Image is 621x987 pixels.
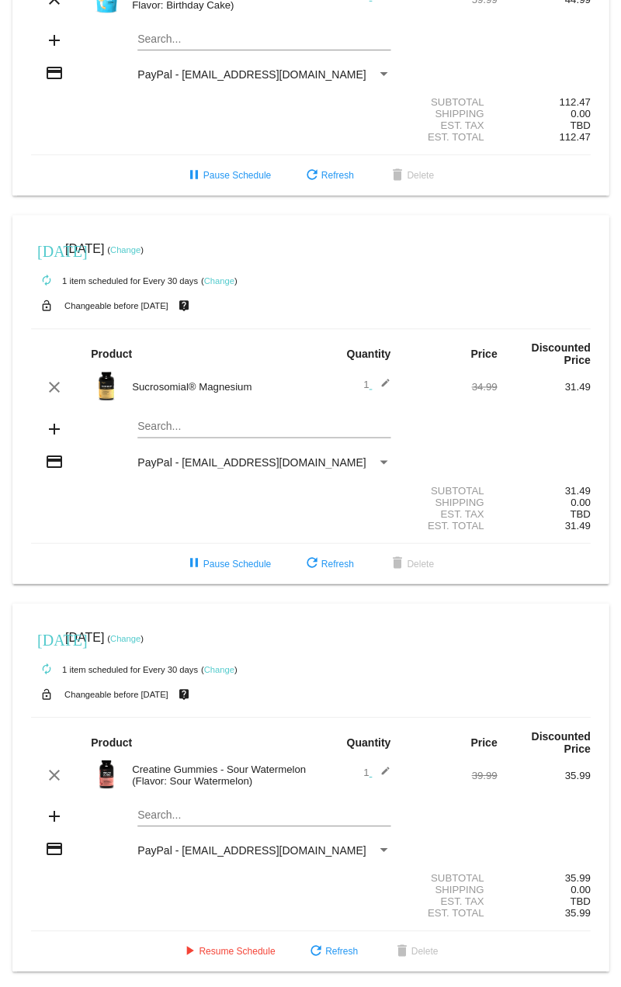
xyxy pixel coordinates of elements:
[404,131,497,143] div: Est. Total
[404,119,497,131] div: Est. Tax
[388,170,434,181] span: Delete
[37,296,56,316] mat-icon: lock_open
[124,763,310,786] div: Creatine Gummies - Sour Watermelon (Flavor: Sour Watermelon)
[302,558,353,569] span: Refresh
[363,766,390,777] span: 1
[110,245,141,255] a: Change
[107,633,144,642] small: ( )
[137,843,390,856] mat-select: Payment Method
[346,348,390,360] strong: Quantity
[372,765,390,784] mat-icon: edit
[110,633,141,642] a: Change
[137,68,366,81] span: PayPal - [EMAIL_ADDRESS][DOMAIN_NAME]
[470,348,497,360] strong: Price
[497,381,590,393] div: 31.49
[380,937,450,964] button: Delete
[175,296,193,316] mat-icon: live_help
[531,341,590,366] strong: Discounted Price
[404,883,497,895] div: Shipping
[137,68,390,81] mat-select: Payment Method
[392,942,411,961] mat-icon: delete
[45,452,64,470] mat-icon: credit_card
[290,549,366,577] button: Refresh
[497,96,590,108] div: 112.47
[404,96,497,108] div: Subtotal
[372,378,390,397] mat-icon: edit
[37,660,56,678] mat-icon: autorenew
[45,419,64,438] mat-icon: add
[168,937,287,964] button: Resume Schedule
[172,161,283,189] button: Pause Schedule
[497,871,590,883] div: 35.99
[37,272,56,290] mat-icon: autorenew
[137,33,390,46] input: Search...
[91,370,122,401] img: magnesium-carousel-1.png
[124,381,310,393] div: Sucrosomial® Magnesium
[294,937,370,964] button: Refresh
[570,108,590,119] span: 0.00
[201,276,238,286] small: ( )
[497,484,590,496] div: 31.49
[404,108,497,119] div: Shipping
[184,558,270,569] span: Pause Schedule
[404,507,497,519] div: Est. Tax
[184,167,203,185] mat-icon: pause
[570,507,590,519] span: TBD
[137,455,366,468] span: PayPal - [EMAIL_ADDRESS][DOMAIN_NAME]
[388,167,407,185] mat-icon: delete
[392,945,438,956] span: Delete
[290,161,366,189] button: Refresh
[107,245,144,255] small: ( )
[91,736,132,748] strong: Product
[45,31,64,50] mat-icon: add
[404,769,497,781] div: 39.99
[45,806,64,825] mat-icon: add
[64,689,168,698] small: Changeable before [DATE]
[307,945,358,956] span: Refresh
[203,664,234,674] a: Change
[404,895,497,906] div: Est. Tax
[559,131,590,143] span: 112.47
[201,664,238,674] small: ( )
[570,119,590,131] span: TBD
[302,167,321,185] mat-icon: refresh
[404,381,497,393] div: 34.99
[570,496,590,507] span: 0.00
[388,554,407,573] mat-icon: delete
[531,729,590,754] strong: Discounted Price
[404,484,497,496] div: Subtotal
[404,519,497,531] div: Est. Total
[404,906,497,918] div: Est. Total
[363,379,390,390] span: 1
[45,64,64,82] mat-icon: credit_card
[346,736,390,748] strong: Quantity
[37,241,56,259] mat-icon: [DATE]
[404,871,497,883] div: Subtotal
[91,758,122,789] img: Image-1-Creatine-Gummies-SW-1000Xx1000.png
[570,895,590,906] span: TBD
[172,549,283,577] button: Pause Schedule
[564,906,590,918] span: 35.99
[388,558,434,569] span: Delete
[203,276,234,286] a: Change
[184,170,270,181] span: Pause Schedule
[45,378,64,397] mat-icon: clear
[302,170,353,181] span: Refresh
[45,839,64,857] mat-icon: credit_card
[302,554,321,573] mat-icon: refresh
[37,629,56,647] mat-icon: [DATE]
[64,301,168,310] small: Changeable before [DATE]
[175,684,193,704] mat-icon: live_help
[37,684,56,704] mat-icon: lock_open
[91,348,132,360] strong: Product
[31,664,198,674] small: 1 item scheduled for Every 30 days
[45,765,64,784] mat-icon: clear
[180,945,275,956] span: Resume Schedule
[137,421,390,433] input: Search...
[497,769,590,781] div: 35.99
[564,519,590,531] span: 31.49
[376,161,446,189] button: Delete
[137,455,390,468] mat-select: Payment Method
[137,843,366,856] span: PayPal - [EMAIL_ADDRESS][DOMAIN_NAME]
[307,942,325,961] mat-icon: refresh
